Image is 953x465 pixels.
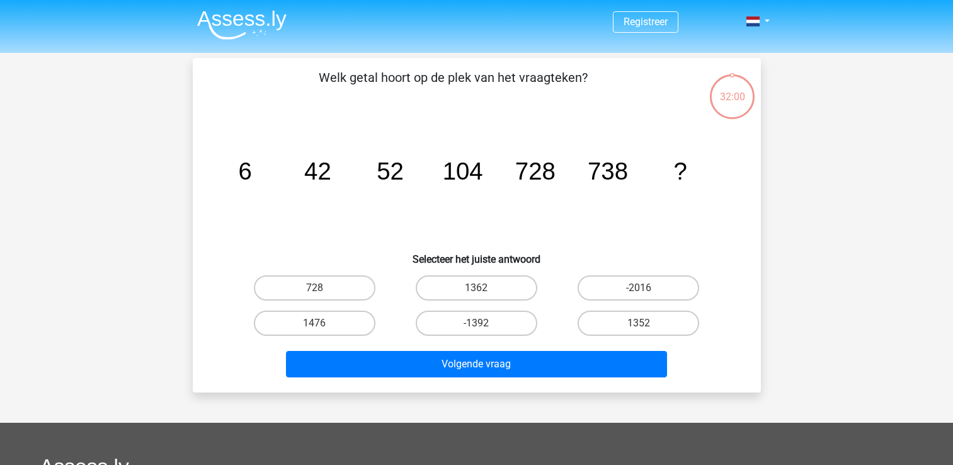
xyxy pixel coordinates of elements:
[254,275,375,301] label: 728
[213,68,693,106] p: Welk getal hoort op de plek van het vraagteken?
[578,311,699,336] label: 1352
[578,275,699,301] label: -2016
[286,351,667,377] button: Volgende vraag
[673,158,687,185] tspan: ?
[709,73,756,105] div: 32:00
[416,311,537,336] label: -1392
[442,158,482,185] tspan: 104
[587,158,627,185] tspan: 738
[197,10,287,40] img: Assessly
[254,311,375,336] label: 1476
[624,16,668,28] a: Registreer
[304,158,331,185] tspan: 42
[213,243,741,265] h6: Selecteer het juiste antwoord
[238,158,251,185] tspan: 6
[515,158,555,185] tspan: 728
[377,158,404,185] tspan: 52
[416,275,537,301] label: 1362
